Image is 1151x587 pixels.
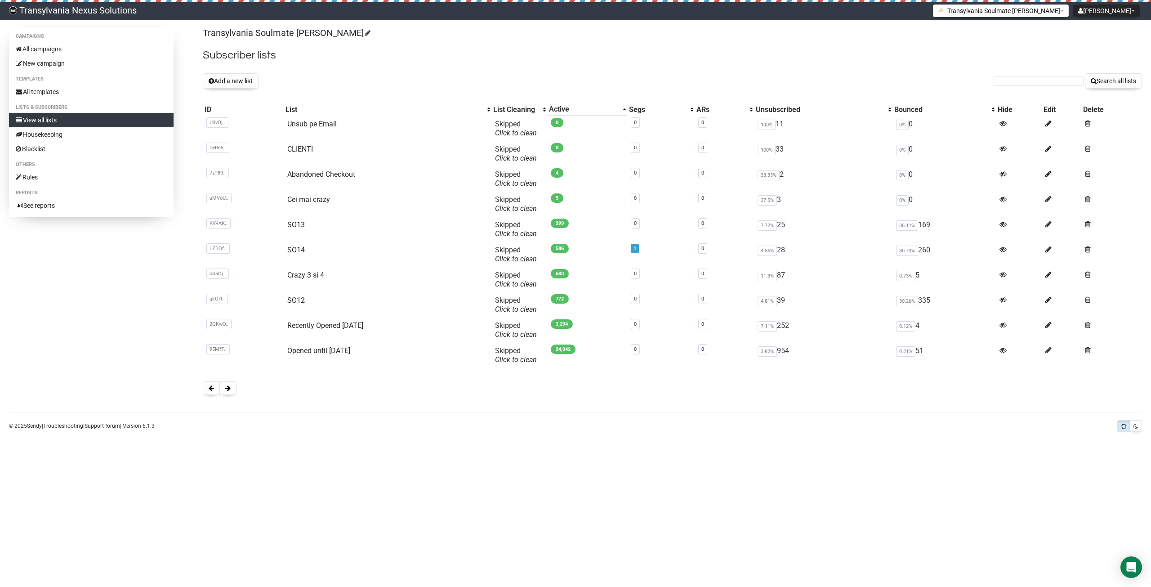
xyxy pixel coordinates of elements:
[758,120,776,130] span: 100%
[892,292,996,318] td: 335
[758,246,777,256] span: 4.56%
[634,220,637,226] a: 0
[754,343,892,368] td: 954
[896,220,918,231] span: 36.11%
[551,143,563,152] span: 0
[551,193,563,203] span: 5
[701,321,704,327] a: 0
[701,170,704,176] a: 0
[206,269,229,279] span: cSaOj..
[634,120,637,125] a: 0
[9,56,174,71] a: New campaign
[206,117,228,128] span: U3vOj..
[1044,105,1080,114] div: Edit
[495,305,537,314] a: Click to clean
[634,170,637,176] a: 0
[892,242,996,267] td: 260
[495,246,537,263] span: Skipped
[495,129,537,137] a: Click to clean
[495,220,537,238] span: Skipped
[495,280,537,288] a: Click to clean
[206,168,229,178] span: 7zP89..
[758,220,777,231] span: 7.72%
[9,113,174,127] a: View all lists
[756,105,883,114] div: Unsubscribed
[754,166,892,192] td: 2
[892,267,996,292] td: 5
[896,321,915,332] span: 0.12%
[287,145,313,153] a: CLIENTI
[206,294,228,304] span: gkG7l..
[495,330,537,339] a: Click to clean
[493,105,538,114] div: List Cleaning
[634,346,637,352] a: 0
[549,105,618,114] div: Active
[551,345,575,354] span: 24,042
[996,103,1042,116] th: Hide: No sort applied, sorting is disabled
[495,296,537,314] span: Skipped
[701,195,704,201] a: 0
[696,105,745,114] div: ARs
[287,296,305,305] a: SO12
[754,242,892,267] td: 28
[205,105,282,114] div: ID
[287,271,324,279] a: Crazy 3 si 4
[896,195,909,206] span: 0%
[495,271,537,288] span: Skipped
[9,170,174,184] a: Rules
[495,321,537,339] span: Skipped
[892,217,996,242] td: 169
[495,154,537,162] a: Click to clean
[9,421,155,431] p: © 2025 | | | Version 6.1.3
[551,219,569,228] span: 299
[284,103,492,116] th: List: No sort applied, activate to apply an ascending sort
[203,27,369,38] a: Transylvania Soulmate [PERSON_NAME]
[495,346,537,364] span: Skipped
[634,271,637,277] a: 0
[1042,103,1081,116] th: Edit: No sort applied, sorting is disabled
[206,243,230,254] span: LZBQf..
[634,195,637,201] a: 0
[892,343,996,368] td: 51
[547,103,627,116] th: Active: Ascending sort applied, activate to apply a descending sort
[758,321,777,332] span: 7.11%
[551,244,569,253] span: 586
[701,346,704,352] a: 0
[9,127,174,142] a: Housekeeping
[287,220,305,229] a: SO13
[758,271,777,281] span: 11.3%
[495,179,537,188] a: Click to clean
[495,170,537,188] span: Skipped
[892,141,996,166] td: 0
[701,271,704,277] a: 0
[938,7,945,14] img: 1.png
[634,296,637,302] a: 0
[758,296,777,306] span: 4.81%
[495,229,537,238] a: Click to clean
[754,292,892,318] td: 39
[892,318,996,343] td: 4
[634,145,637,151] a: 0
[9,102,174,113] li: Lists & subscribers
[206,344,230,354] span: 95MfT..
[27,423,42,429] a: Sendy
[495,355,537,364] a: Click to clean
[633,246,636,251] a: 1
[629,105,686,114] div: Segs
[758,346,777,357] span: 3.82%
[754,141,892,166] td: 33
[203,103,284,116] th: ID: No sort applied, sorting is disabled
[754,267,892,292] td: 87
[896,296,918,306] span: 30.26%
[701,296,704,302] a: 0
[896,271,915,281] span: 0.73%
[754,116,892,141] td: 11
[9,198,174,213] a: See reports
[287,321,363,330] a: Recently Opened [DATE]
[206,319,232,329] span: 2QKwO..
[551,168,563,178] span: 4
[9,142,174,156] a: Blacklist
[287,195,330,204] a: Cei mai crazy
[634,321,637,327] a: 0
[287,246,305,254] a: SO14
